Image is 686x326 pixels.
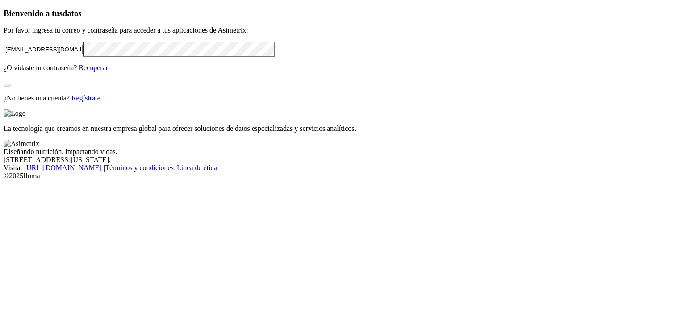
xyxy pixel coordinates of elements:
div: Diseñando nutrición, impactando vidas. [4,148,682,156]
p: ¿Olvidaste tu contraseña? [4,64,682,72]
p: La tecnología que creamos en nuestra empresa global para ofrecer soluciones de datos especializad... [4,125,682,133]
img: Asimetrix [4,140,39,148]
span: datos [63,8,82,18]
a: [URL][DOMAIN_NAME] [24,164,102,171]
h3: Bienvenido a tus [4,8,682,18]
input: Tu correo [4,45,83,54]
a: Recuperar [79,64,108,71]
a: Regístrate [71,94,100,102]
p: ¿No tienes una cuenta? [4,94,682,102]
img: Logo [4,109,26,117]
p: Por favor ingresa tu correo y contraseña para acceder a tus aplicaciones de Asimetrix: [4,26,682,34]
div: © 2025 Iluma [4,172,682,180]
a: Línea de ética [177,164,217,171]
a: Términos y condiciones [105,164,174,171]
div: [STREET_ADDRESS][US_STATE]. [4,156,682,164]
div: Visita : | | [4,164,682,172]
